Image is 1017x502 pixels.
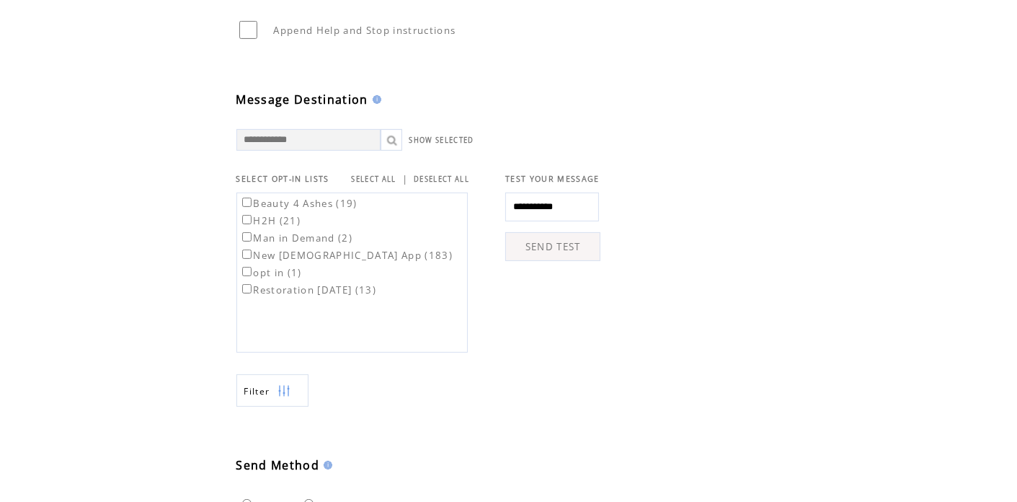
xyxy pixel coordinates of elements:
[319,461,332,470] img: help.gif
[242,215,252,224] input: H2H (21)
[236,92,368,107] span: Message Destination
[239,214,301,227] label: H2H (21)
[242,232,252,242] input: Man in Demand (2)
[242,198,252,207] input: Beauty 4 Ashes (19)
[239,197,357,210] label: Beauty 4 Ashes (19)
[242,267,252,276] input: opt in (1)
[402,172,408,185] span: |
[352,175,396,184] a: SELECT ALL
[277,375,290,408] img: filters.png
[239,266,302,279] label: opt in (1)
[244,385,270,397] span: Show filters
[505,232,600,261] a: SEND TEST
[368,95,381,104] img: help.gif
[414,175,469,184] a: DESELECT ALL
[236,457,320,473] span: Send Method
[239,249,453,262] label: New [DEMOGRAPHIC_DATA] App (183)
[409,136,474,145] a: SHOW SELECTED
[505,174,600,184] span: TEST YOUR MESSAGE
[242,284,252,294] input: Restoration [DATE] (13)
[239,283,377,296] label: Restoration [DATE] (13)
[239,232,353,245] label: Man in Demand (2)
[236,174,329,184] span: SELECT OPT-IN LISTS
[242,250,252,259] input: New [DEMOGRAPHIC_DATA] App (183)
[274,24,456,37] span: Append Help and Stop instructions
[236,374,308,407] a: Filter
